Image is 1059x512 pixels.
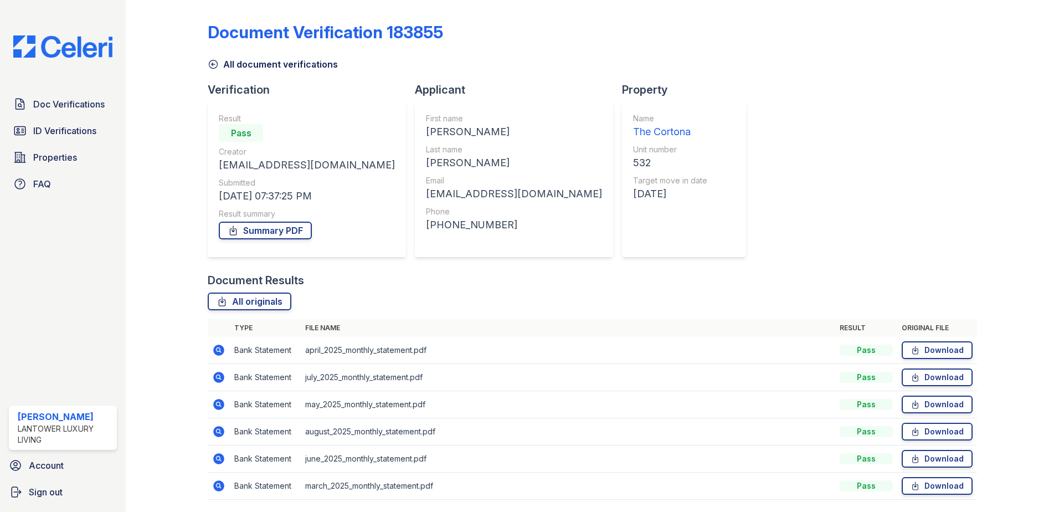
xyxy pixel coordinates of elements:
div: Pass [840,345,893,356]
span: FAQ [33,177,51,191]
div: Creator [219,146,395,157]
td: Bank Statement [230,446,301,473]
td: Bank Statement [230,391,301,418]
span: Doc Verifications [33,98,105,111]
div: Property [622,82,755,98]
div: Lantower Luxury Living [18,423,112,446]
a: Download [902,396,973,413]
td: april_2025_monthly_statement.pdf [301,337,835,364]
div: Target move in date [633,175,707,186]
td: may_2025_monthly_statement.pdf [301,391,835,418]
div: Result [219,113,395,124]
div: Pass [840,372,893,383]
div: Pass [840,426,893,437]
a: All document verifications [208,58,338,71]
a: Download [902,341,973,359]
span: ID Verifications [33,124,96,137]
a: Download [902,450,973,468]
div: [EMAIL_ADDRESS][DOMAIN_NAME] [426,186,602,202]
div: Pass [840,399,893,410]
td: Bank Statement [230,418,301,446]
td: Bank Statement [230,473,301,500]
td: june_2025_monthly_statement.pdf [301,446,835,473]
div: [DATE] 07:37:25 PM [219,188,395,204]
a: FAQ [9,173,117,195]
img: CE_Logo_Blue-a8612792a0a2168367f1c8372b55b34899dd931a85d93a1a3d3e32e68fde9ad4.png [4,35,121,58]
th: Type [230,319,301,337]
a: All originals [208,293,291,310]
div: Applicant [415,82,622,98]
td: july_2025_monthly_statement.pdf [301,364,835,391]
th: Original file [897,319,977,337]
div: Verification [208,82,415,98]
div: The Cortona [633,124,707,140]
div: Pass [840,453,893,464]
div: Submitted [219,177,395,188]
span: Account [29,459,64,472]
div: Pass [219,124,263,142]
div: Document Verification 183855 [208,22,443,42]
div: 532 [633,155,707,171]
a: Account [4,454,121,477]
div: Pass [840,480,893,491]
div: Result summary [219,208,395,219]
a: Name The Cortona [633,113,707,140]
div: Phone [426,206,602,217]
td: march_2025_monthly_statement.pdf [301,473,835,500]
a: Download [902,423,973,441]
div: Last name [426,144,602,155]
a: Download [902,368,973,386]
a: Download [902,477,973,495]
div: [DATE] [633,186,707,202]
a: Properties [9,146,117,168]
div: Name [633,113,707,124]
span: Sign out [29,485,63,499]
div: [PERSON_NAME] [426,155,602,171]
a: Sign out [4,481,121,503]
a: Doc Verifications [9,93,117,115]
td: Bank Statement [230,337,301,364]
span: Properties [33,151,77,164]
td: Bank Statement [230,364,301,391]
a: Summary PDF [219,222,312,239]
div: Unit number [633,144,707,155]
div: [EMAIL_ADDRESS][DOMAIN_NAME] [219,157,395,173]
th: File name [301,319,835,337]
td: august_2025_monthly_statement.pdf [301,418,835,446]
th: Result [835,319,897,337]
div: First name [426,113,602,124]
div: Email [426,175,602,186]
a: ID Verifications [9,120,117,142]
div: [PERSON_NAME] [18,410,112,423]
div: [PHONE_NUMBER] [426,217,602,233]
div: Document Results [208,273,304,288]
div: [PERSON_NAME] [426,124,602,140]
